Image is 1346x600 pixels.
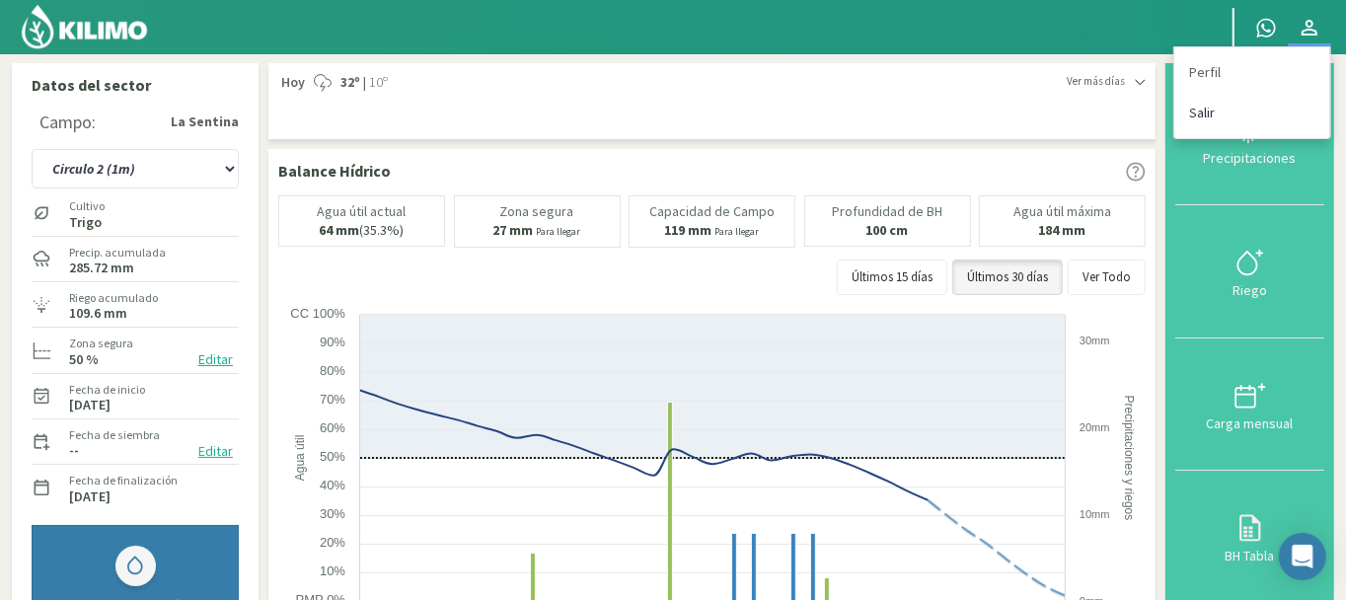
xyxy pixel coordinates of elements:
p: Profundidad de BH [832,204,942,219]
button: Precipitaciones [1175,73,1324,205]
text: 30mm [1080,335,1110,346]
button: Carga mensual [1175,338,1324,471]
label: Cultivo [69,197,105,215]
p: (35.3%) [320,223,405,238]
text: Agua útil [293,434,307,481]
div: Carga mensual [1181,416,1318,430]
div: Riego [1181,283,1318,297]
small: Para llegar [715,225,760,238]
img: Kilimo [20,3,149,50]
div: Campo: [39,112,96,132]
text: 90% [320,335,345,349]
div: Precipitaciones [1181,151,1318,165]
span: 10º [366,73,388,93]
strong: 32º [340,73,360,91]
button: Editar [192,348,239,371]
label: 109.6 mm [69,307,127,320]
b: 184 mm [1039,221,1086,239]
label: 50 % [69,353,99,366]
span: | [363,73,366,93]
button: Editar [192,440,239,463]
label: Riego acumulado [69,289,158,307]
text: 50% [320,449,345,464]
label: Zona segura [69,335,133,352]
label: Precip. acumulada [69,244,166,262]
b: 100 cm [866,221,909,239]
label: Fecha de finalización [69,472,178,489]
text: 70% [320,392,345,407]
label: [DATE] [69,490,111,503]
text: 30% [320,506,345,521]
strong: La Sentina [171,112,239,132]
label: 285.72 mm [69,262,134,274]
p: Capacidad de Campo [649,204,775,219]
p: Datos del sector [32,73,239,97]
b: 27 mm [493,221,534,239]
button: Últimos 30 días [952,260,1063,295]
p: Agua útil máxima [1013,204,1111,219]
text: 40% [320,478,345,492]
label: [DATE] [69,399,111,412]
text: 60% [320,420,345,435]
p: Agua útil actual [318,204,407,219]
b: 64 mm [320,221,360,239]
text: 20mm [1080,421,1110,433]
text: Precipitaciones y riegos [1122,395,1136,520]
text: CC 100% [290,306,345,321]
text: 80% [320,363,345,378]
label: -- [69,444,79,457]
p: Zona segura [500,204,574,219]
text: 10% [320,563,345,578]
div: Open Intercom Messenger [1279,533,1326,580]
span: Ver más días [1067,73,1125,90]
button: Últimos 15 días [837,260,947,295]
text: 20% [320,535,345,550]
small: Para llegar [537,225,581,238]
label: Trigo [69,216,105,229]
a: Salir [1174,93,1330,133]
button: Ver Todo [1068,260,1146,295]
b: 119 mm [665,221,712,239]
p: Balance Hídrico [278,159,391,183]
label: Fecha de inicio [69,381,145,399]
a: Perfil [1174,52,1330,93]
div: BH Tabla [1181,549,1318,562]
button: Riego [1175,205,1324,337]
label: Fecha de siembra [69,426,160,444]
span: Hoy [278,73,305,93]
text: 10mm [1080,508,1110,520]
